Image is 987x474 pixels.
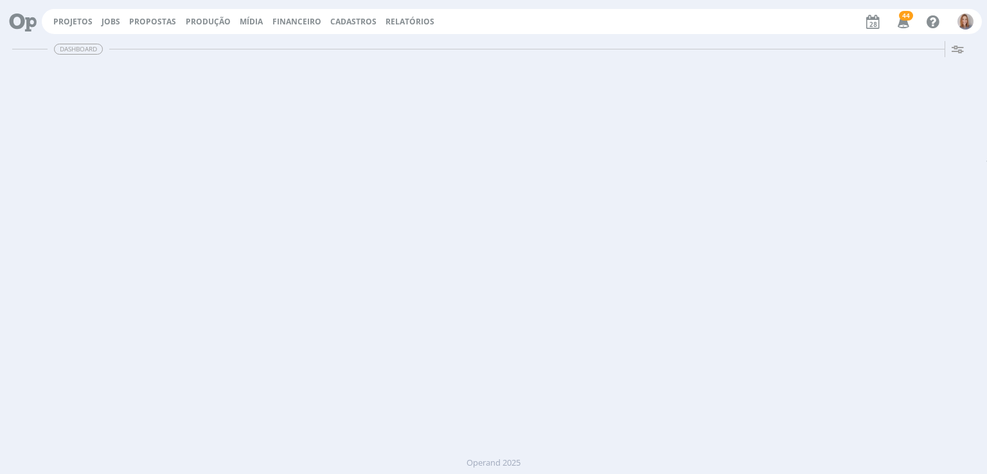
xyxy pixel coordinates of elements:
[54,44,103,55] span: Dashboard
[102,16,120,27] a: Jobs
[236,17,267,27] button: Mídia
[330,16,377,27] span: Cadastros
[382,17,438,27] button: Relatórios
[186,16,231,27] a: Produção
[49,17,96,27] button: Projetos
[957,13,974,30] img: A
[272,16,321,27] a: Financeiro
[125,17,180,27] button: Propostas
[269,17,325,27] button: Financeiro
[386,16,434,27] a: Relatórios
[899,11,913,21] span: 44
[326,17,380,27] button: Cadastros
[53,16,93,27] a: Projetos
[98,17,124,27] button: Jobs
[129,16,176,27] span: Propostas
[240,16,263,27] a: Mídia
[182,17,235,27] button: Produção
[889,10,916,33] button: 44
[957,10,974,33] button: A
